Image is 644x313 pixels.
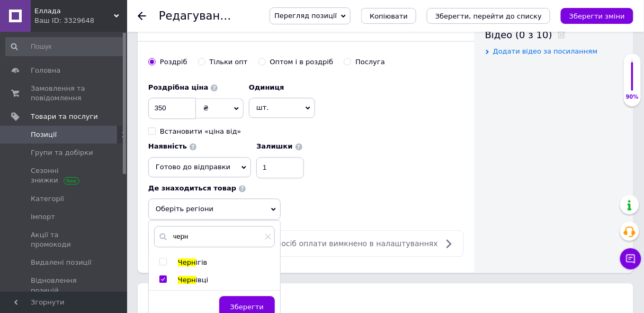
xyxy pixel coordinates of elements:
span: Додати відео за посиланням [493,47,598,55]
div: Особливості: Цей розкішний парфумований гель для душу огортає вас чарівним поєднанням ароматів і ... [11,34,141,100]
div: 90% Якість заповнення [623,53,641,107]
span: Видалені позиції [31,258,92,267]
b: Де знаходиться товар [148,184,236,192]
div: Тільки опт [210,57,248,67]
i: Зберегти зміни [569,12,625,20]
span: Головна [31,66,60,75]
div: Оптом і в роздріб [270,57,334,67]
button: Чат з покупцем [620,248,641,269]
span: Групи та добірки [31,148,93,158]
span: Замовлення та повідомлення [31,84,98,103]
span: Позиції [31,130,57,140]
h1: Редагування позиції: Парфумований гель для душу [159,10,464,22]
b: Роздрібна ціна [148,83,208,91]
span: Черн [178,276,196,284]
span: Категорії [31,194,64,204]
input: - [256,157,304,178]
span: Сезонні знижки [31,166,98,185]
input: 0 [148,98,196,119]
body: Редактор, 1197BB29-DE00-4B08-B5B3-9B0DFF878B04 [11,1,141,123]
span: Спосіб оплати вимкнено в налаштуваннях [272,239,438,248]
span: Черн [178,258,196,266]
div: Назначение: Предназначено для мягкого очищения и успокоения кожи. [11,121,141,143]
div: Ваш ID: 3329648 [34,16,127,25]
span: Товари та послуги [31,112,98,121]
button: Зберегти зміни [561,8,633,24]
div: Встановити «ціна від» [160,127,241,136]
i: Зберегти, перейти до списку [435,12,542,20]
span: Копіювати [370,12,408,20]
div: Послуга [355,57,385,67]
div: Розміщення [148,294,623,307]
span: Відновлення позицій [31,276,98,295]
button: Зберегти, перейти до списку [427,8,550,24]
span: Акції та промокоди [31,230,98,249]
span: шт. [249,98,315,118]
body: Редактор, 6999A54C-06D9-4378-AB22-09AFE5BA2B47 [11,11,141,143]
span: Імпорт [31,212,55,222]
span: ₴ [203,104,209,112]
span: Перегляд позиції [274,12,337,20]
span: ігів [196,258,208,266]
div: Роздріб [160,57,187,67]
span: Оберіть регіони [148,198,281,220]
b: Одиниця [249,83,284,91]
div: Призначення: Призначене для м'якого очищення й заспокоєння шкіри. [11,100,141,123]
span: івці [196,276,209,284]
input: Пошук [5,37,125,56]
b: Наявність [148,142,187,150]
div: 90% [624,93,641,101]
div: Повернутися назад [138,12,146,20]
span: Зберегти [230,303,264,311]
span: Відео (0 з 10) [485,29,552,40]
b: Залишки [256,142,292,150]
span: Еллада [34,6,114,16]
div: Особенности: Этот роскошный парфюмированный гель для душа окутывает вас волшебным сочетанием аром... [11,44,141,121]
span: Готово до відправки [156,163,230,171]
button: Копіювати [361,8,416,24]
